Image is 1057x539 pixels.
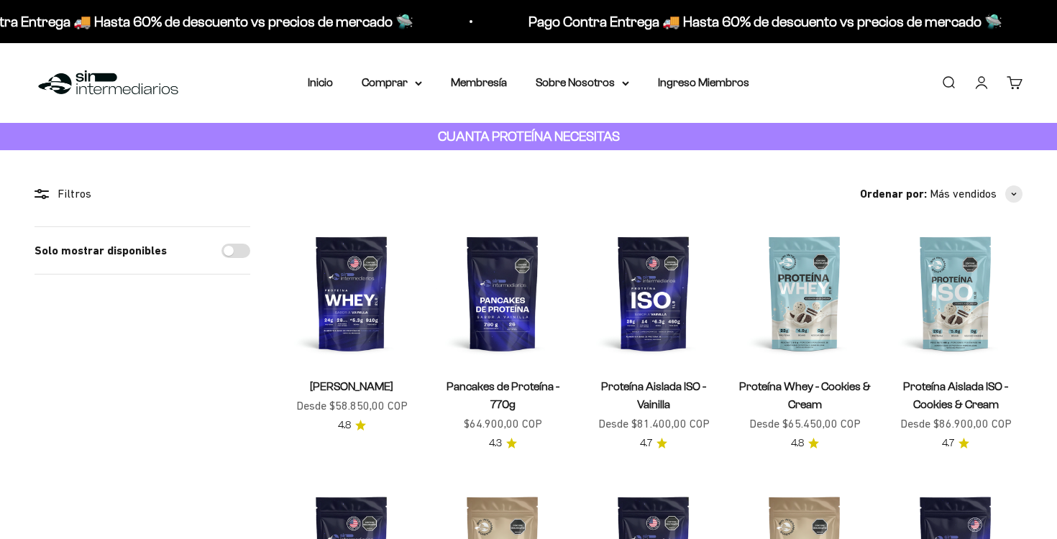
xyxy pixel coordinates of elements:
[35,185,250,203] div: Filtros
[739,380,871,410] a: Proteína Whey - Cookies & Cream
[640,436,667,451] a: 4.74.7 de 5.0 estrellas
[35,241,167,260] label: Solo mostrar disponibles
[791,436,819,451] a: 4.84.8 de 5.0 estrellas
[598,415,710,433] sale-price: Desde $81.400,00 COP
[338,418,366,433] a: 4.84.8 de 5.0 estrellas
[451,76,507,88] a: Membresía
[296,397,408,415] sale-price: Desde $58.850,00 COP
[942,436,954,451] span: 4.7
[528,10,1002,33] p: Pago Contra Entrega 🚚 Hasta 60% de descuento vs precios de mercado 🛸
[860,185,927,203] span: Ordenar por:
[447,380,559,410] a: Pancakes de Proteína - 770g
[362,73,422,92] summary: Comprar
[489,436,502,451] span: 4.3
[310,380,393,392] a: [PERSON_NAME]
[900,415,1012,433] sale-price: Desde $86.900,00 COP
[942,436,969,451] a: 4.74.7 de 5.0 estrellas
[601,380,706,410] a: Proteína Aislada ISO - Vainilla
[489,436,517,451] a: 4.34.3 de 5.0 estrellas
[438,129,620,144] strong: CUANTA PROTEÍNA NECESITAS
[903,380,1008,410] a: Proteína Aislada ISO - Cookies & Cream
[749,415,861,433] sale-price: Desde $65.450,00 COP
[930,185,1022,203] button: Más vendidos
[536,73,629,92] summary: Sobre Nosotros
[338,418,351,433] span: 4.8
[791,436,804,451] span: 4.8
[930,185,997,203] span: Más vendidos
[308,76,333,88] a: Inicio
[640,436,652,451] span: 4.7
[658,76,749,88] a: Ingreso Miembros
[464,415,542,433] sale-price: $64.900,00 COP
